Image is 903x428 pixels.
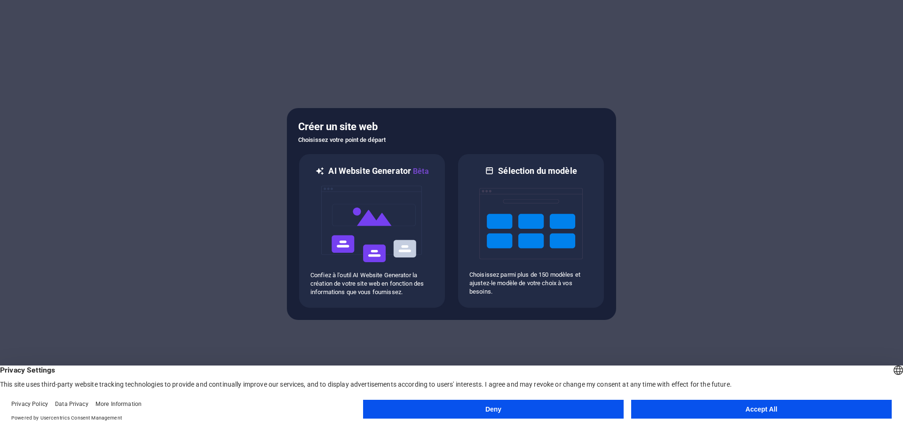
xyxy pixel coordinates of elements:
h6: Choisissez votre point de départ [298,134,605,146]
p: Confiez à l'outil AI Website Generator la création de votre site web en fonction des informations... [310,271,434,296]
div: Sélection du modèleChoisissez parmi plus de 150 modèles et ajustez-le modèle de votre choix à vos... [457,153,605,309]
img: ai [320,177,424,271]
h6: Sélection du modèle [498,165,577,177]
p: Choisissez parmi plus de 150 modèles et ajustez-le modèle de votre choix à vos besoins. [469,271,593,296]
div: AI Website GeneratorBêtaaiConfiez à l'outil AI Website Generator la création de votre site web en... [298,153,446,309]
h6: AI Website Generator [328,165,428,177]
h5: Créer un site web [298,119,605,134]
span: Bêta [411,167,429,176]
